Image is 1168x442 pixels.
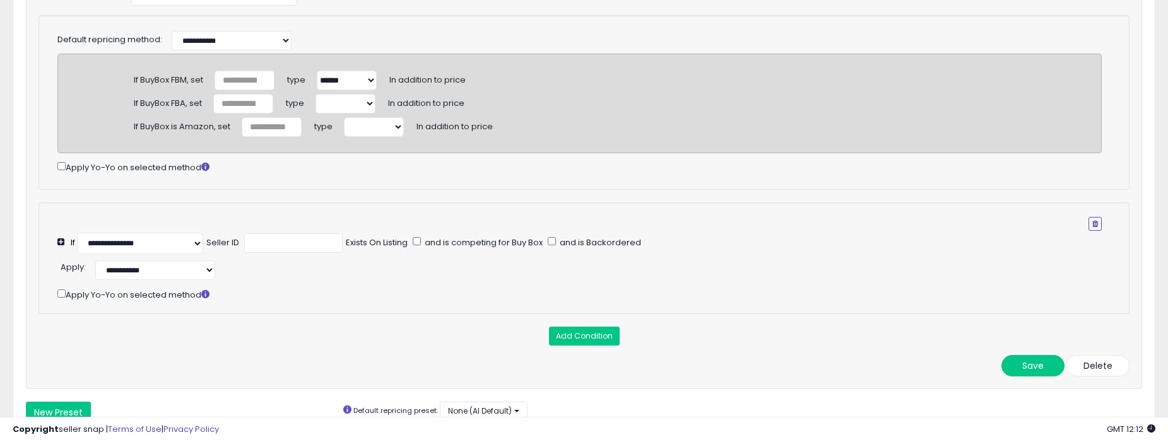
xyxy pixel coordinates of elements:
[61,257,86,274] div: :
[26,402,91,423] button: New Preset
[423,236,543,248] span: and is competing for Buy Box
[549,327,620,346] button: Add Condition
[448,405,512,416] span: None (AI Default)
[61,261,84,273] span: Apply
[353,405,438,416] small: Default repricing preset:
[416,116,493,132] span: In addition to price
[134,117,230,133] div: If BuyBox is Amazon, set
[57,287,1123,301] div: Apply Yo-Yo on selected method
[206,237,239,249] div: Seller ID
[13,424,219,436] div: seller snap | |
[134,93,202,110] div: If BuyBox FBA, set
[346,237,408,249] div: Exists On Listing
[314,116,333,132] span: type
[1066,355,1130,376] button: Delete
[108,423,162,435] a: Terms of Use
[389,69,466,86] span: In addition to price
[57,160,1102,174] div: Apply Yo-Yo on selected method
[163,423,219,435] a: Privacy Policy
[1092,220,1098,228] i: Remove Condition
[57,34,162,46] label: Default repricing method:
[1107,423,1155,435] span: 2025-10-9 12:12 GMT
[558,236,641,248] span: and is Backordered
[440,402,528,420] button: None (AI Default)
[13,423,59,435] strong: Copyright
[388,93,464,109] span: In addition to price
[287,69,305,86] span: type
[1001,355,1065,376] button: Save
[286,93,304,109] span: type
[134,70,203,86] div: If BuyBox FBM, set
